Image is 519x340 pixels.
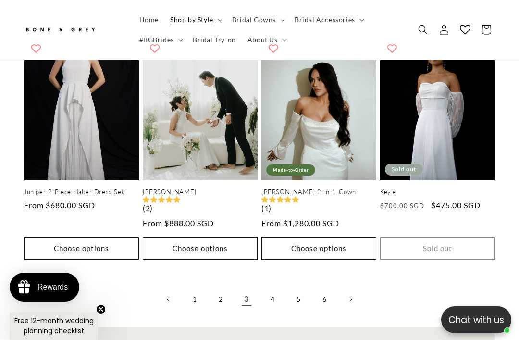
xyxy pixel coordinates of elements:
span: Bridal Accessories [295,15,355,24]
div: Free 12-month wedding planning checklistClose teaser [10,312,98,340]
button: Choose options [143,237,258,260]
button: Choose options [261,237,376,260]
nav: Pagination [24,289,495,310]
span: Bridal Try-on [193,36,236,44]
a: Page 5 [288,289,309,310]
a: Bridal Try-on [187,30,242,50]
span: Free 12-month wedding planning checklist [14,316,94,336]
a: Bone and Grey Bridal [21,18,124,41]
a: Previous page [158,289,179,310]
a: Home [134,10,164,30]
span: Bridal Gowns [232,15,276,24]
button: Choose options [24,237,139,260]
summary: Shop by Style [164,10,226,30]
button: Open chatbox [441,306,511,333]
span: #BGBrides [139,36,174,44]
summary: Bridal Accessories [289,10,368,30]
img: Bone and Grey Bridal [24,22,96,38]
a: Next page [340,289,361,310]
button: Sold out [380,237,495,260]
a: Keyle [380,188,495,196]
a: [PERSON_NAME] [143,188,258,196]
span: About Us [247,36,278,44]
a: [PERSON_NAME] 2-in-1 Gown [261,188,376,196]
button: Add to wishlist [145,39,164,58]
summary: Search [412,19,433,40]
a: Page 3 [236,289,257,310]
summary: About Us [242,30,291,50]
summary: Bridal Gowns [226,10,289,30]
summary: #BGBrides [134,30,187,50]
a: Page 4 [262,289,283,310]
a: Page 2 [210,289,231,310]
button: Add to wishlist [264,39,283,58]
button: Close teaser [96,304,106,314]
a: Page 6 [314,289,335,310]
a: Juniper 2-Piece Halter Dress Set [24,188,139,196]
button: Add to wishlist [26,39,46,58]
div: Rewards [37,283,68,291]
span: Shop by Style [170,15,213,24]
button: Add to wishlist [383,39,402,58]
p: Chat with us [441,313,511,327]
a: Page 1 [184,289,205,310]
span: Home [139,15,159,24]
